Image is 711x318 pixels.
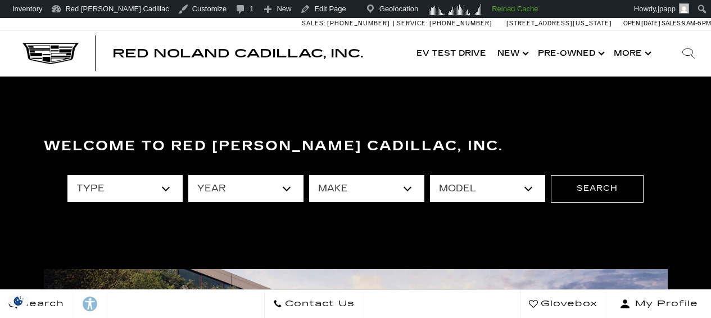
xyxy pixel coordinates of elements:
h3: Welcome to Red [PERSON_NAME] Cadillac, Inc. [44,135,668,158]
a: Red Noland Cadillac, Inc. [112,48,363,59]
select: Filter by model [430,175,545,202]
select: Filter by year [188,175,304,202]
span: Sales: [302,20,325,27]
a: Pre-Owned [532,31,608,76]
a: New [492,31,532,76]
a: Service: [PHONE_NUMBER] [393,20,495,26]
span: [PHONE_NUMBER] [327,20,390,27]
strong: Reload Cache [492,5,538,13]
span: Red Noland Cadillac, Inc. [112,47,363,60]
span: Glovebox [538,296,597,312]
span: My Profile [631,296,698,312]
select: Filter by make [309,175,424,202]
select: Filter by type [67,175,183,202]
span: Contact Us [282,296,355,312]
button: Open user profile menu [606,290,711,318]
span: jpapp [658,5,676,13]
img: Cadillac Dark Logo with Cadillac White Text [22,43,79,64]
img: Visitors over 48 hours. Click for more Clicky Site Stats. [428,4,483,15]
button: More [608,31,655,76]
span: Open [DATE] [623,20,660,27]
button: Search [551,175,644,202]
span: Sales: [662,20,682,27]
section: Click to Open Cookie Consent Modal [6,295,31,307]
a: Contact Us [264,290,364,318]
img: Opt-Out Icon [6,295,31,307]
a: Sales: [PHONE_NUMBER] [302,20,393,26]
span: Service: [397,20,428,27]
span: 9 AM-6 PM [682,20,711,27]
a: Glovebox [520,290,606,318]
a: [STREET_ADDRESS][US_STATE] [506,20,612,27]
a: EV Test Drive [411,31,492,76]
span: Search [17,296,64,312]
span: [PHONE_NUMBER] [429,20,492,27]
